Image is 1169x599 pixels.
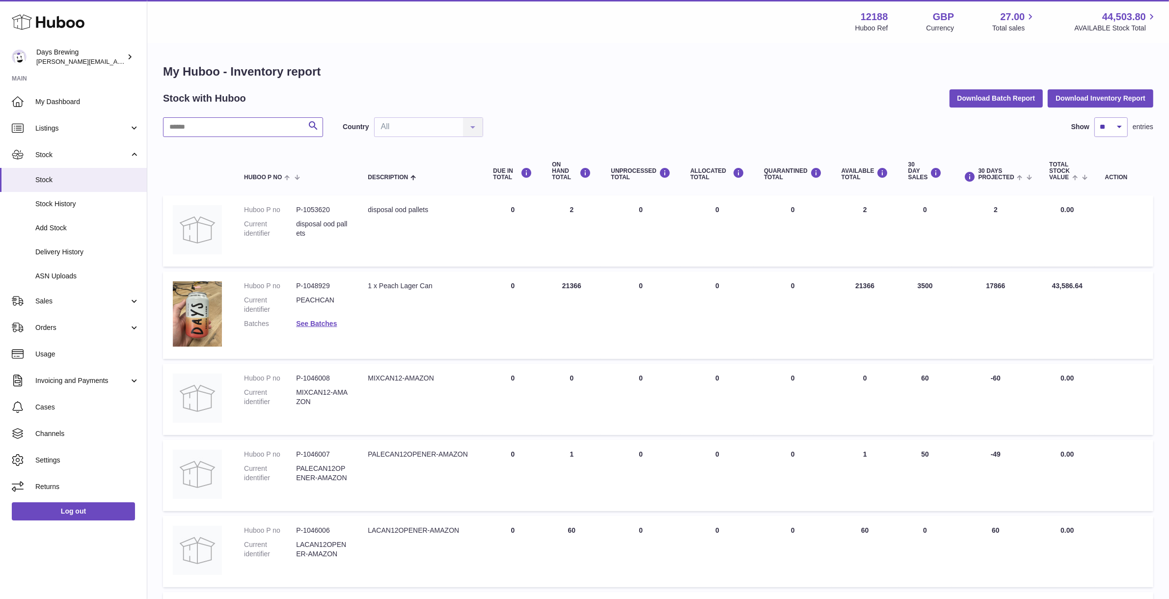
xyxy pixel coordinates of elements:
dd: PALECAN12OPENER-AMAZON [296,464,348,483]
dt: Huboo P no [244,526,296,535]
td: 0 [680,516,754,587]
td: -60 [952,364,1040,435]
span: Total stock value [1049,162,1070,181]
td: 21366 [542,272,601,359]
span: entries [1133,122,1153,132]
label: Show [1071,122,1089,132]
dd: MIXCAN12-AMAZON [296,388,348,407]
div: 30 DAY SALES [908,162,942,181]
div: UNPROCESSED Total [611,167,671,181]
button: Download Batch Report [950,89,1043,107]
span: My Dashboard [35,97,139,107]
dt: Current identifier [244,540,296,559]
img: product image [173,450,222,499]
img: product image [173,205,222,254]
span: 0 [791,206,795,214]
td: 0 [680,272,754,359]
td: 0 [601,440,680,511]
div: disposal ood pallets [368,205,473,215]
td: 0 [542,364,601,435]
dd: LACAN12OPENER-AMAZON [296,540,348,559]
span: Total sales [992,24,1036,33]
span: Channels [35,429,139,438]
td: 0 [483,516,542,587]
dt: Current identifier [244,219,296,238]
div: DUE IN TOTAL [493,167,532,181]
dt: Huboo P no [244,450,296,459]
span: Listings [35,124,129,133]
strong: GBP [933,10,954,24]
td: 0 [483,195,542,267]
div: AVAILABLE Total [842,167,889,181]
td: 0 [483,272,542,359]
dt: Current identifier [244,388,296,407]
span: 0.00 [1060,206,1074,214]
td: 0 [680,440,754,511]
img: greg@daysbrewing.com [12,50,27,64]
td: 0 [601,516,680,587]
img: product image [173,281,222,347]
span: Settings [35,456,139,465]
td: 2 [832,195,898,267]
img: product image [173,374,222,423]
span: Cases [35,403,139,412]
span: Stock [35,175,139,185]
td: 1 [542,440,601,511]
span: Sales [35,297,129,306]
span: 0.00 [1060,450,1074,458]
td: 50 [898,440,952,511]
td: 60 [898,364,952,435]
h1: My Huboo - Inventory report [163,64,1153,80]
dt: Current identifier [244,464,296,483]
span: ASN Uploads [35,272,139,281]
td: 1 [832,440,898,511]
span: 0 [791,282,795,290]
td: 0 [898,516,952,587]
td: 0 [680,364,754,435]
dt: Huboo P no [244,281,296,291]
td: 60 [832,516,898,587]
h2: Stock with Huboo [163,92,246,105]
div: MIXCAN12-AMAZON [368,374,473,383]
span: Usage [35,350,139,359]
td: 0 [601,195,680,267]
span: Stock History [35,199,139,209]
span: Delivery History [35,247,139,257]
td: 0 [832,364,898,435]
div: Currency [926,24,954,33]
td: 21366 [832,272,898,359]
span: 27.00 [1000,10,1025,24]
td: 0 [483,364,542,435]
td: 60 [542,516,601,587]
td: 0 [483,440,542,511]
strong: 12188 [861,10,888,24]
button: Download Inventory Report [1048,89,1153,107]
span: 44,503.80 [1102,10,1146,24]
div: PALECAN12OPENER-AMAZON [368,450,473,459]
div: 1 x Peach Lager Can [368,281,473,291]
div: Days Brewing [36,48,125,66]
td: 0 [898,195,952,267]
span: 0.00 [1060,374,1074,382]
a: 44,503.80 AVAILABLE Stock Total [1074,10,1157,33]
dt: Current identifier [244,296,296,314]
td: -49 [952,440,1040,511]
label: Country [343,122,369,132]
span: 0.00 [1060,526,1074,534]
td: 0 [601,272,680,359]
td: 2 [542,195,601,267]
span: Stock [35,150,129,160]
dt: Huboo P no [244,205,296,215]
dt: Batches [244,319,296,328]
span: 43,586.64 [1052,282,1083,290]
span: 30 DAYS PROJECTED [979,168,1014,181]
span: Invoicing and Payments [35,376,129,385]
span: Huboo P no [244,174,282,181]
span: AVAILABLE Stock Total [1074,24,1157,33]
span: Description [368,174,408,181]
img: product image [173,526,222,575]
td: 3500 [898,272,952,359]
span: Returns [35,482,139,491]
td: 0 [601,364,680,435]
span: Add Stock [35,223,139,233]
